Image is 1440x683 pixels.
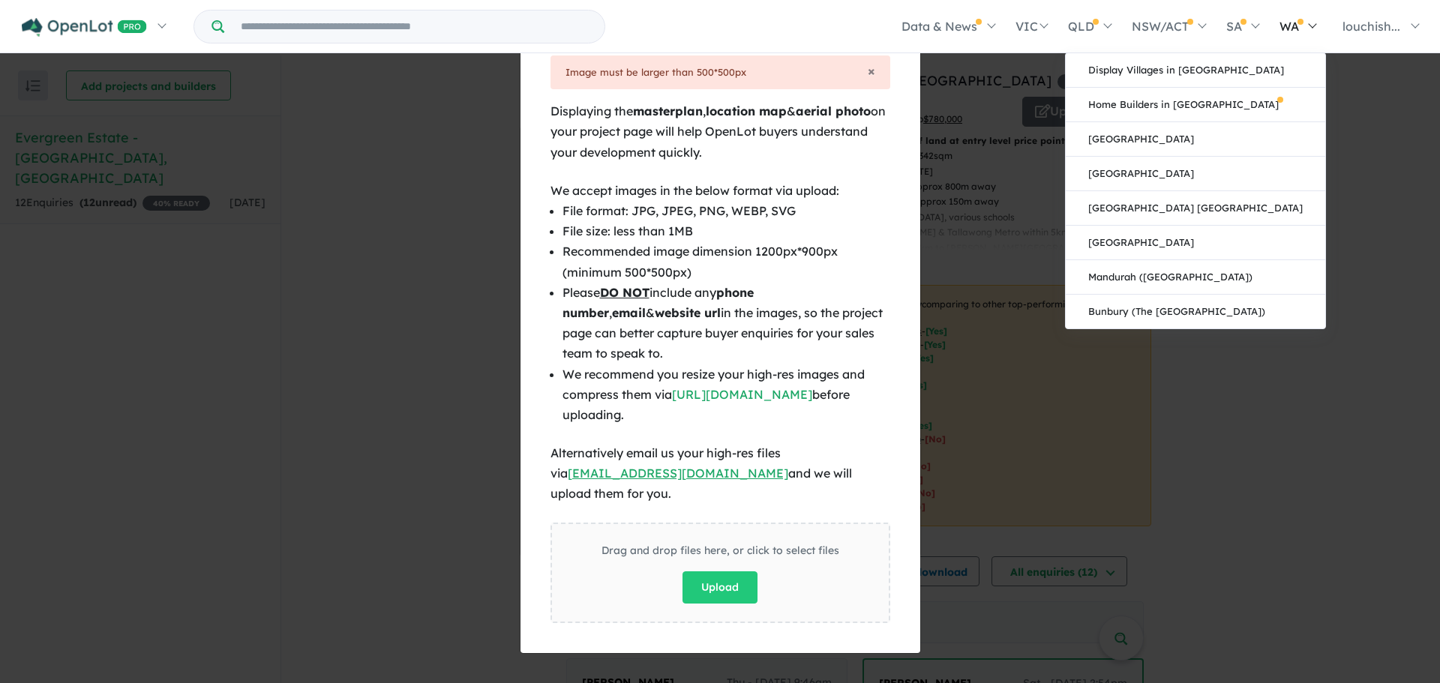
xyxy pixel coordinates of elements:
[672,387,812,402] a: [URL][DOMAIN_NAME]
[1066,88,1325,122] a: Home Builders in [GEOGRAPHIC_DATA]
[1066,122,1325,157] a: [GEOGRAPHIC_DATA]
[706,103,787,118] b: location map
[562,201,890,221] li: File format: JPG, JPEG, PNG, WEBP, SVG
[562,241,890,282] li: Recommended image dimension 1200px*900px (minimum 500*500px)
[601,542,839,560] div: Drag and drop files here, or click to select files
[600,285,649,300] u: DO NOT
[22,18,147,37] img: Openlot PRO Logo White
[1342,19,1400,34] span: louchish...
[550,181,890,201] div: We accept images in the below format via upload:
[227,10,601,43] input: Try estate name, suburb, builder or developer
[1066,53,1325,88] a: Display Villages in [GEOGRAPHIC_DATA]
[796,103,871,118] b: aerial photo
[562,285,754,320] b: phone number
[1066,226,1325,260] a: [GEOGRAPHIC_DATA]
[633,103,703,118] b: masterplan
[550,101,890,163] div: Displaying the , & on your project page will help OpenLot buyers understand your development quic...
[612,305,646,320] b: email
[562,283,890,364] li: Please include any , & in the images, so the project page can better capture buyer enquiries for ...
[562,364,890,426] li: We recommend you resize your high-res images and compress them via before uploading.
[562,221,890,241] li: File size: less than 1MB
[682,571,757,604] button: Upload
[568,466,788,481] a: [EMAIL_ADDRESS][DOMAIN_NAME]
[565,64,875,81] div: Image must be larger than 500*500px
[1066,191,1325,226] a: [GEOGRAPHIC_DATA] [GEOGRAPHIC_DATA]
[1066,157,1325,191] a: [GEOGRAPHIC_DATA]
[868,62,875,79] span: ×
[550,443,890,505] div: Alternatively email us your high-res files via and we will upload them for you.
[1066,260,1325,295] a: Mandurah ([GEOGRAPHIC_DATA])
[655,305,721,320] b: website url
[1066,295,1325,328] a: Bunbury (The [GEOGRAPHIC_DATA])
[868,64,875,78] button: Close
